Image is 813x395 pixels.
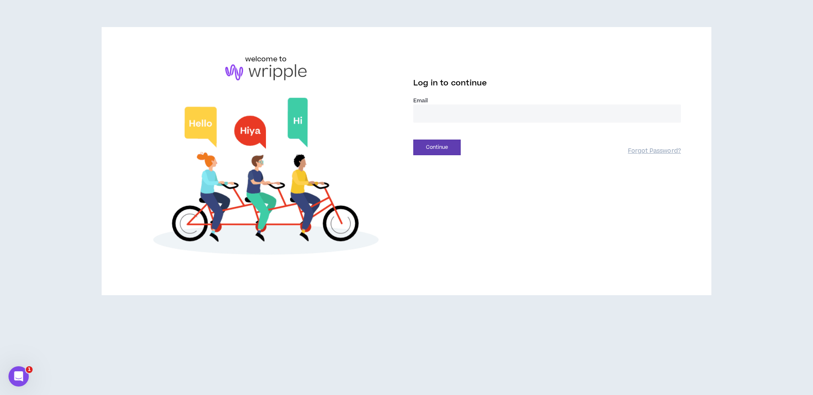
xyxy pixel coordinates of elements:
img: logo-brand.png [225,64,307,80]
iframe: Intercom live chat [8,366,29,387]
span: 1 [26,366,33,373]
button: Continue [413,140,461,155]
label: Email [413,97,681,104]
span: Log in to continue [413,78,487,88]
img: Welcome to Wripple [132,89,400,268]
h6: welcome to [245,54,287,64]
a: Forgot Password? [628,147,681,155]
